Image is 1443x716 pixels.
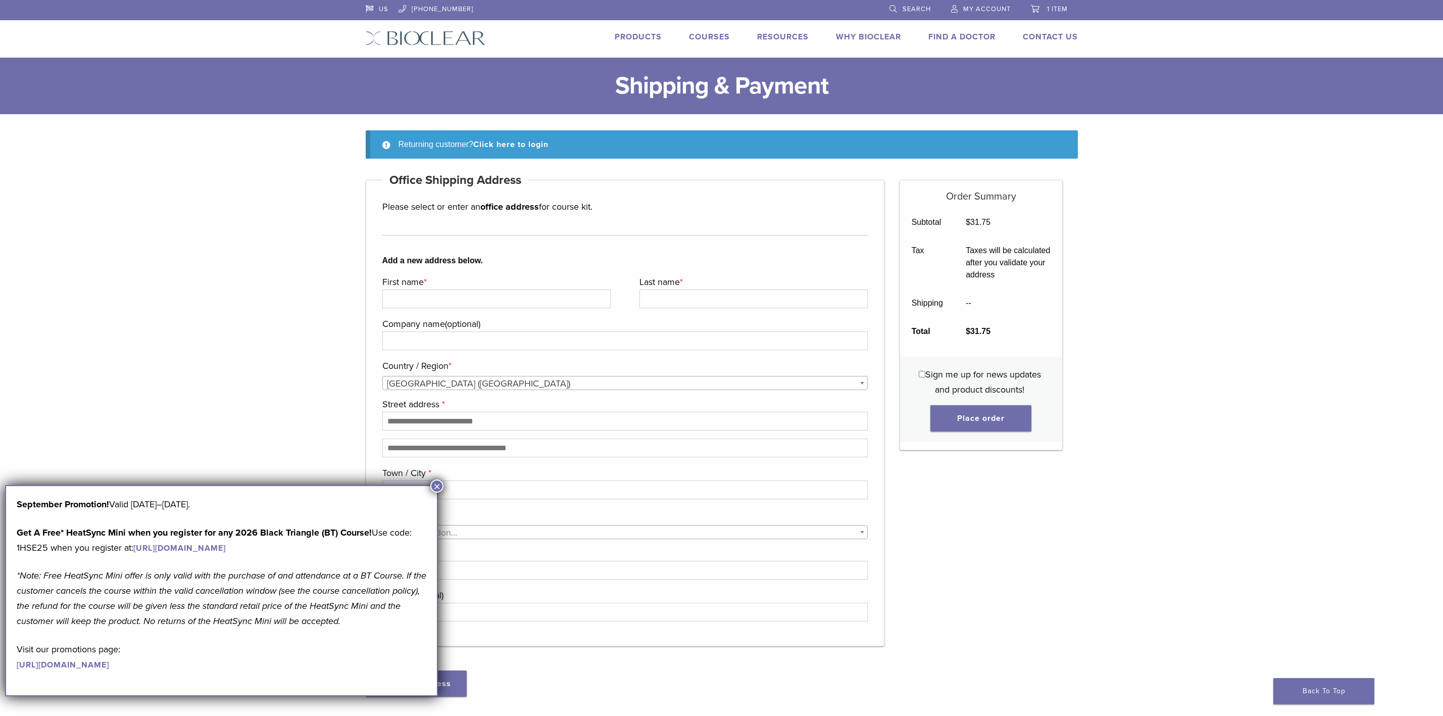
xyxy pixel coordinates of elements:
strong: Get A Free* HeatSync Mini when you register for any 2026 Black Triangle (BT) Course! [17,527,372,538]
strong: office address [480,201,539,212]
b: September Promotion! [17,499,109,510]
label: State [382,507,866,522]
button: Close [430,480,443,493]
bdi: 31.75 [966,218,990,226]
label: Town / City [382,465,866,481]
th: Subtotal [900,208,955,236]
p: Valid [DATE]–[DATE]. [17,497,426,512]
a: Click here to login [473,139,549,150]
label: Company name [382,316,866,331]
img: Bioclear [366,31,485,45]
span: -- [966,299,971,307]
span: United States (US) [383,376,868,391]
a: Contact Us [1023,32,1078,42]
b: Add a new address below. [382,255,868,267]
span: 1 item [1047,5,1068,13]
a: Why Bioclear [836,32,901,42]
p: Use code: 1HSE25 when you register at: [17,525,426,555]
a: Courses [689,32,730,42]
span: State [382,525,868,539]
span: $ [966,218,970,226]
a: Find A Doctor [928,32,996,42]
th: Total [900,317,955,346]
a: Back To Top [1273,678,1374,704]
span: Search [903,5,931,13]
label: First name [382,274,608,290]
button: Place order [930,405,1031,432]
span: Country / Region [382,376,868,390]
a: Products [615,32,662,42]
span: My Account [963,5,1011,13]
h5: Order Summary [900,180,1062,203]
th: Tax [900,236,955,289]
label: Country / Region [382,358,866,373]
p: Please select or enter an for course kit. [382,199,868,214]
label: Street address [382,397,866,412]
a: [URL][DOMAIN_NAME] [17,660,109,670]
bdi: 31.75 [966,327,990,336]
p: Visit our promotions page: [17,642,426,672]
span: (optional) [445,318,480,329]
h4: Office Shipping Address [382,168,529,193]
span: Sign me up for news updates and product discounts! [925,369,1041,395]
span: $ [966,327,970,336]
label: Last name [639,274,865,290]
td: Taxes will be calculated after you validate your address [955,236,1062,289]
th: Shipping [900,289,955,317]
em: *Note: Free HeatSync Mini offer is only valid with the purchase of and attendance at a BT Course.... [17,570,426,627]
a: [URL][DOMAIN_NAME] [133,543,226,553]
div: Returning customer? [366,130,1078,159]
input: Sign me up for news updates and product discounts! [919,371,925,377]
a: Resources [757,32,809,42]
label: Phone [382,588,866,603]
label: ZIP Code [382,546,866,561]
